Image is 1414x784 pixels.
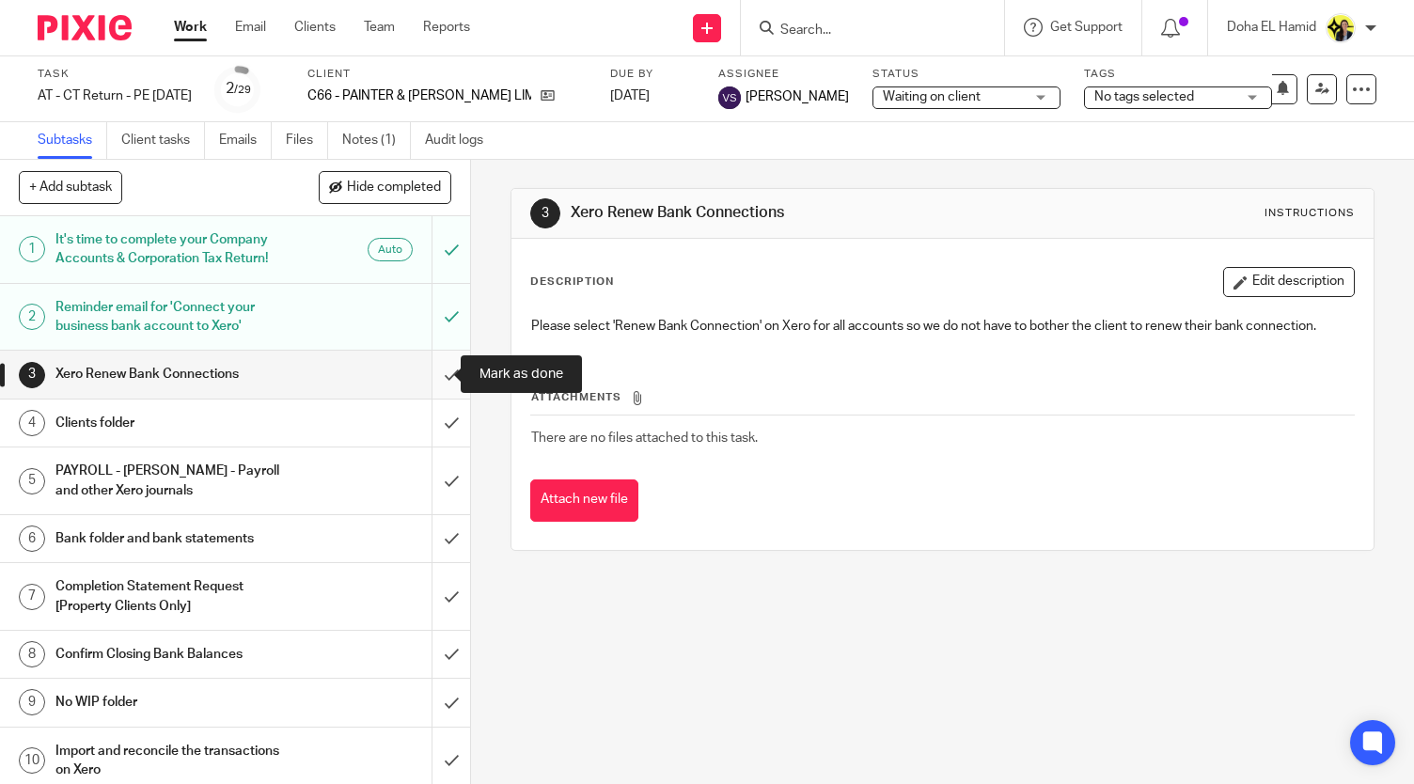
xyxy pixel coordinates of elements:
[19,362,45,388] div: 3
[1223,267,1355,297] button: Edit description
[883,90,981,103] span: Waiting on client
[19,410,45,436] div: 4
[235,18,266,37] a: Email
[19,304,45,330] div: 2
[38,122,107,159] a: Subtasks
[55,640,294,668] h1: Confirm Closing Bank Balances
[55,525,294,553] h1: Bank folder and bank statements
[121,122,205,159] a: Client tasks
[219,122,272,159] a: Emails
[55,360,294,388] h1: Xero Renew Bank Connections
[19,525,45,552] div: 6
[294,18,336,37] a: Clients
[571,203,983,223] h1: Xero Renew Bank Connections
[55,688,294,716] h1: No WIP folder
[368,238,413,261] div: Auto
[364,18,395,37] a: Team
[1326,13,1356,43] img: Doha-Starbridge.jpg
[19,689,45,715] div: 9
[19,747,45,774] div: 10
[530,274,614,290] p: Description
[307,86,531,105] p: C66 - PAINTER & [PERSON_NAME] LIMITED
[342,122,411,159] a: Notes (1)
[55,293,294,341] h1: Reminder email for 'Connect your business bank account to Xero'
[319,171,451,203] button: Hide completed
[872,67,1060,82] label: Status
[1265,206,1355,221] div: Instructions
[38,67,192,82] label: Task
[610,89,650,102] span: [DATE]
[55,572,294,620] h1: Completion Statement Request [Property Clients Only]
[610,67,695,82] label: Due by
[347,180,441,196] span: Hide completed
[19,468,45,494] div: 5
[55,226,294,274] h1: It's time to complete your Company Accounts & Corporation Tax Return!
[1094,90,1194,103] span: No tags selected
[423,18,470,37] a: Reports
[19,171,122,203] button: + Add subtask
[530,479,638,522] button: Attach new file
[226,78,251,100] div: 2
[38,86,192,105] div: AT - CT Return - PE 31-03-2025
[425,122,497,159] a: Audit logs
[531,317,1354,336] p: Please select 'Renew Bank Connection' on Xero for all accounts so we do not have to bother the cl...
[746,87,849,106] span: [PERSON_NAME]
[55,457,294,505] h1: PAYROLL - [PERSON_NAME] - Payroll and other Xero journals
[1050,21,1123,34] span: Get Support
[1227,18,1316,37] p: Doha EL Hamid
[38,86,192,105] div: AT - CT Return - PE [DATE]
[718,67,849,82] label: Assignee
[55,409,294,437] h1: Clients folder
[718,86,741,109] img: svg%3E
[286,122,328,159] a: Files
[531,392,621,402] span: Attachments
[19,236,45,262] div: 1
[234,85,251,95] small: /29
[38,15,132,40] img: Pixie
[1084,67,1272,82] label: Tags
[531,431,758,445] span: There are no files attached to this task.
[19,584,45,610] div: 7
[19,641,45,667] div: 8
[307,67,587,82] label: Client
[174,18,207,37] a: Work
[778,23,948,39] input: Search
[530,198,560,228] div: 3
